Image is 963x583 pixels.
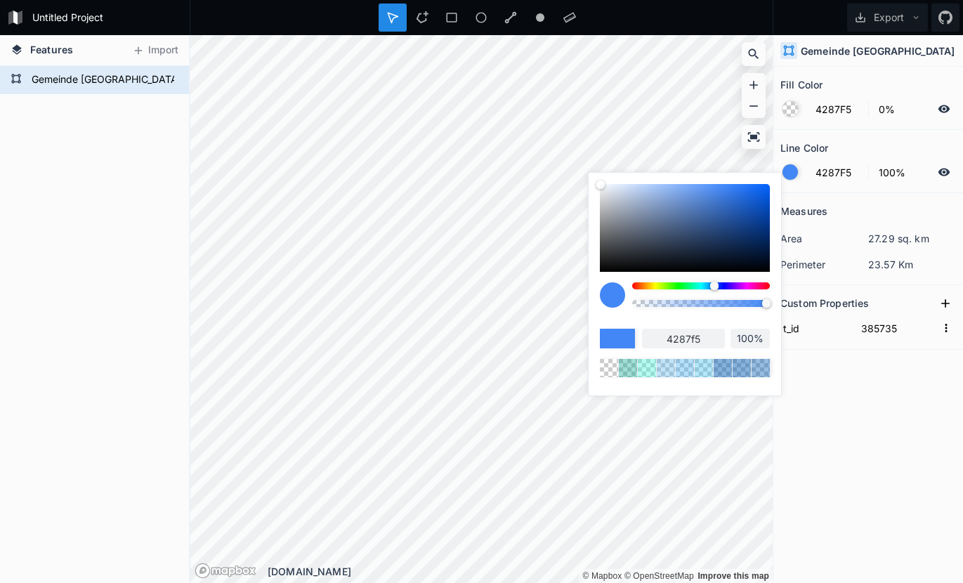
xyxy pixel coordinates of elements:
h2: Fill Color [780,74,823,96]
input: Name [780,317,851,339]
button: Import [125,39,185,62]
dd: 27.29 sq. km [868,231,956,246]
dd: 23.57 Km [868,257,956,272]
div: [DOMAIN_NAME] [268,564,773,579]
dt: area [780,231,868,246]
button: Export [847,4,928,32]
span: Features [30,42,73,57]
h2: Custom Properties [780,292,869,314]
input: Empty [858,317,936,339]
h2: Line Color [780,137,828,159]
h2: Measures [780,200,827,222]
dt: perimeter [780,257,868,272]
a: Mapbox logo [195,563,256,579]
a: Map feedback [697,571,769,581]
h4: Gemeinde [GEOGRAPHIC_DATA] [801,44,955,58]
a: Mapbox [582,571,622,581]
a: OpenStreetMap [624,571,694,581]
